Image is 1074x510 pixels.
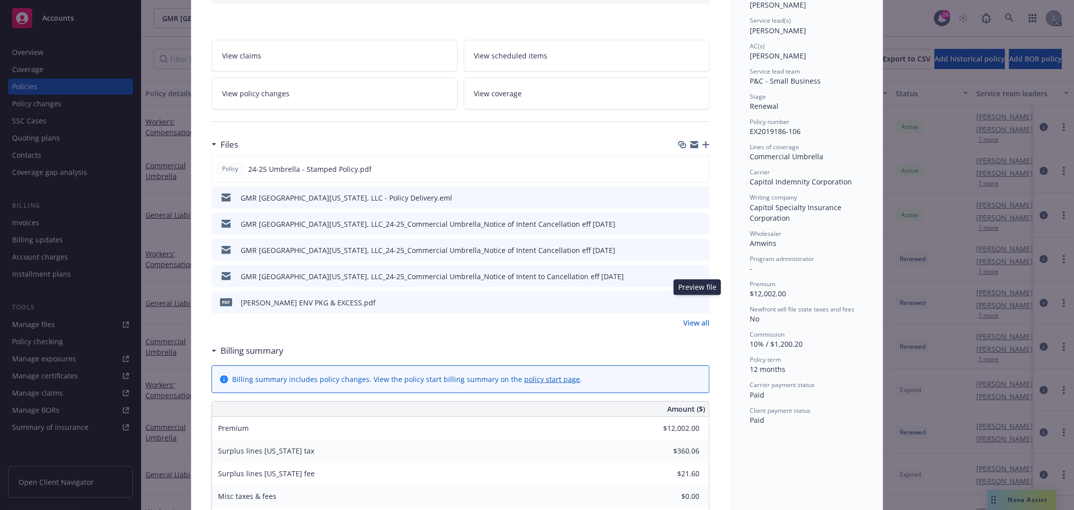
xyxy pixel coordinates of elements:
[750,177,852,186] span: Capitol Indemnity Corporation
[750,76,821,86] span: P&C - Small Business
[750,143,799,151] span: Lines of coverage
[241,297,376,308] div: [PERSON_NAME] ENV PKG & EXCESS.pdf
[464,78,710,109] a: View coverage
[750,229,781,238] span: Wholesaler
[221,138,238,151] h3: Files
[750,238,776,248] span: Amwins
[750,193,797,202] span: Writing company
[750,314,759,324] span: No
[211,138,238,151] div: Files
[696,297,705,308] button: preview file
[241,193,452,203] div: GMR [GEOGRAPHIC_DATA][US_STATE], LLC - Policy Delivery.eml
[750,92,766,101] span: Stage
[750,151,863,162] div: Commercial Umbrella
[241,219,615,229] div: GMR [GEOGRAPHIC_DATA][US_STATE], LLC_24-25_Commercial Umbrella_Notice of Intent Cancellation eff ...
[750,203,843,223] span: Capitol Specialty Insurance Corporation
[474,88,522,99] span: View coverage
[218,423,249,433] span: Premium
[750,16,791,25] span: Service lead(s)
[696,193,705,203] button: preview file
[211,78,458,109] a: View policy changes
[750,280,775,288] span: Premium
[211,344,283,357] div: Billing summary
[474,50,548,61] span: View scheduled items
[750,254,814,263] span: Program administrator
[750,364,785,374] span: 12 months
[222,50,261,61] span: View claims
[750,339,803,349] span: 10% / $1,200.20
[667,404,705,414] span: Amount ($)
[750,42,765,50] span: AC(s)
[696,245,705,256] button: preview file
[680,164,688,174] button: download file
[680,271,688,282] button: download file
[241,245,615,256] div: GMR [GEOGRAPHIC_DATA][US_STATE], LLC_24-25_Commercial Umbrella_Notice of Intent Cancellation eff ...
[750,390,764,400] span: Paid
[221,344,283,357] h3: Billing summary
[640,443,705,459] input: 0.00
[750,415,764,425] span: Paid
[680,193,688,203] button: download file
[232,374,582,385] div: Billing summary includes policy changes. View the policy start billing summary on the .
[696,271,705,282] button: preview file
[750,330,784,339] span: Commission
[750,117,790,126] span: Policy number
[524,374,580,384] a: policy start page
[220,298,232,306] span: pdf
[696,164,705,174] button: preview file
[218,491,276,501] span: Misc taxes & fees
[750,264,752,273] span: -
[640,489,705,504] input: 0.00
[218,469,315,478] span: Surplus lines [US_STATE] fee
[696,219,705,229] button: preview file
[683,317,709,328] a: View all
[464,40,710,72] a: View scheduled items
[680,297,688,308] button: download file
[750,67,800,76] span: Service lead team
[750,101,778,111] span: Renewal
[640,421,705,436] input: 0.00
[640,466,705,481] input: 0.00
[248,164,372,174] span: 24-25 Umbrella - Stamped Policy.pdf
[220,164,240,173] span: Policy
[750,355,781,364] span: Policy term
[750,26,806,35] span: [PERSON_NAME]
[241,271,624,282] div: GMR [GEOGRAPHIC_DATA][US_STATE], LLC_24-25_Commercial Umbrella_Notice of Intent to Cancellation e...
[750,126,801,136] span: EX2019186-106
[680,219,688,229] button: download file
[750,380,815,389] span: Carrier payment status
[218,446,314,456] span: Surplus lines [US_STATE] tax
[222,88,290,99] span: View policy changes
[674,279,721,295] div: Preview file
[750,51,806,60] span: [PERSON_NAME]
[750,305,854,313] span: Newfront will file state taxes and fees
[680,245,688,256] button: download file
[750,406,811,415] span: Client payment status
[750,289,786,298] span: $12,002.00
[750,168,770,176] span: Carrier
[211,40,458,72] a: View claims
